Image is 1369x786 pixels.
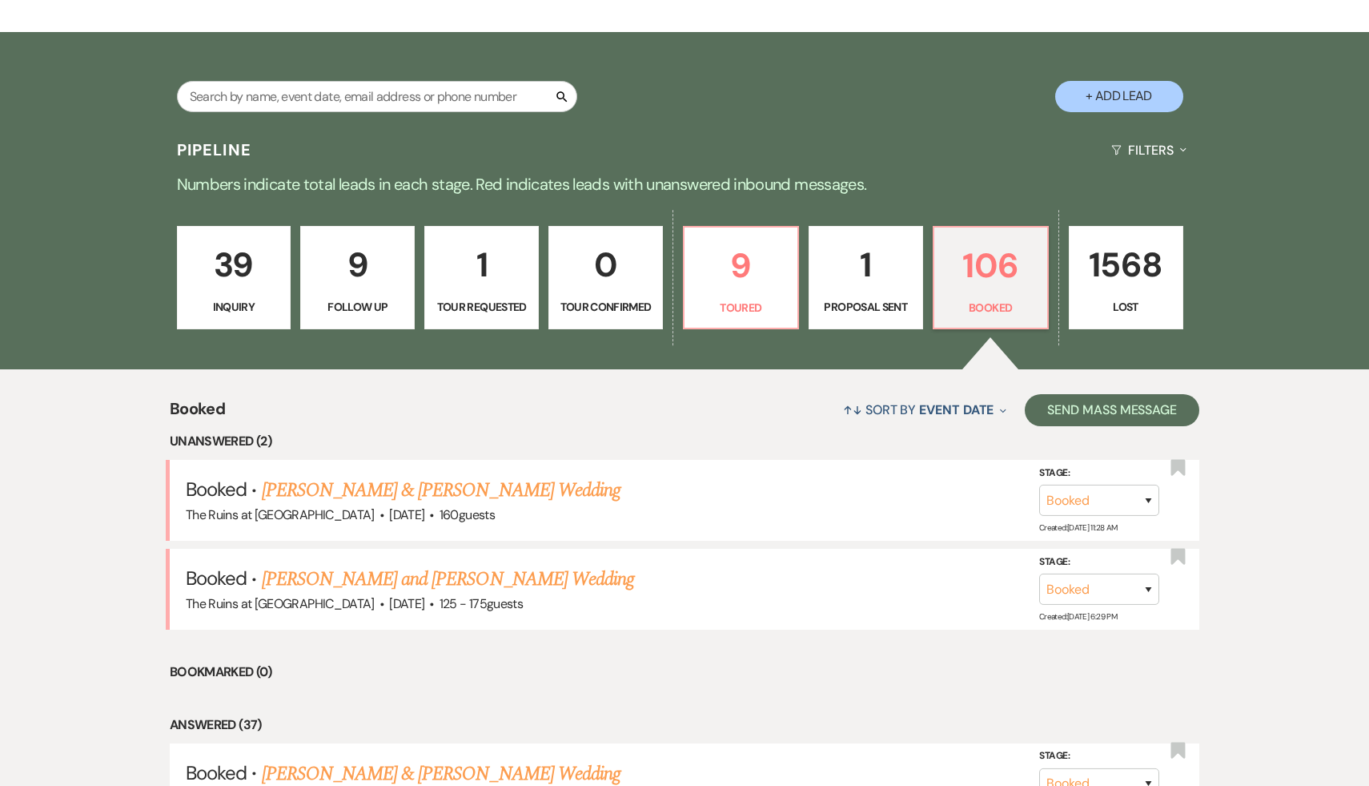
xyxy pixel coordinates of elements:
p: 9 [694,239,788,292]
li: Answered (37) [170,715,1199,736]
span: Booked [186,566,247,591]
h3: Pipeline [177,139,252,161]
p: 1 [435,238,528,292]
p: 1 [819,238,913,292]
li: Unanswered (2) [170,431,1199,452]
a: 1Tour Requested [424,226,539,330]
span: Booked [186,477,247,502]
span: Created: [DATE] 6:29 PM [1039,611,1117,622]
button: + Add Lead [1055,81,1183,112]
p: Inquiry [187,298,281,316]
span: The Ruins at [GEOGRAPHIC_DATA] [186,506,375,523]
a: [PERSON_NAME] and [PERSON_NAME] Wedding [262,565,635,594]
p: Tour Confirmed [559,298,652,316]
a: 1568Lost [1069,226,1183,330]
button: Sort By Event Date [837,389,1013,431]
span: Event Date [919,401,994,418]
span: 125 - 175 guests [440,595,523,612]
span: [DATE] [389,595,424,612]
span: Created: [DATE] 11:28 AM [1039,522,1117,533]
p: Numbers indicate total leads in each stage. Red indicates leads with unanswered inbound messages. [108,171,1261,197]
span: Booked [186,760,247,785]
span: 160 guests [440,506,495,523]
span: The Ruins at [GEOGRAPHIC_DATA] [186,595,375,612]
label: Stage: [1039,464,1159,482]
p: Lost [1079,298,1173,316]
a: 9Toured [683,226,799,330]
p: 106 [944,239,1038,292]
label: Stage: [1039,554,1159,571]
p: Booked [944,299,1038,316]
button: Send Mass Message [1025,394,1199,426]
span: [DATE] [389,506,424,523]
p: Proposal Sent [819,298,913,316]
button: Filters [1105,129,1192,171]
a: 9Follow Up [300,226,415,330]
li: Bookmarked (0) [170,662,1199,683]
label: Stage: [1039,748,1159,765]
a: 39Inquiry [177,226,291,330]
p: Toured [694,299,788,316]
a: [PERSON_NAME] & [PERSON_NAME] Wedding [262,476,620,505]
a: 106Booked [933,226,1049,330]
span: Booked [170,397,225,431]
a: 0Tour Confirmed [548,226,663,330]
span: ↑↓ [843,401,862,418]
p: Tour Requested [435,298,528,316]
p: 9 [311,238,404,292]
p: 0 [559,238,652,292]
p: 1568 [1079,238,1173,292]
input: Search by name, event date, email address or phone number [177,81,577,112]
a: 1Proposal Sent [809,226,923,330]
p: Follow Up [311,298,404,316]
p: 39 [187,238,281,292]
